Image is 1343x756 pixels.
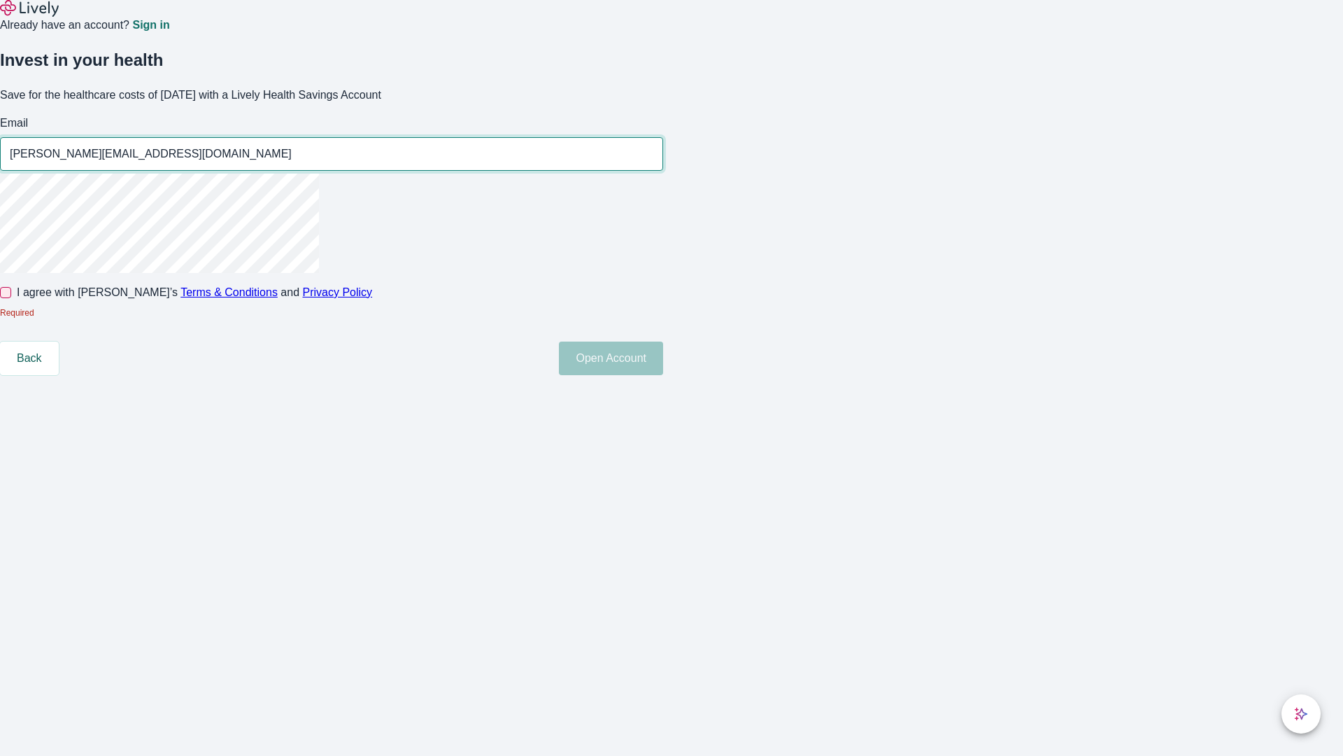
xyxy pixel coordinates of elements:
button: chat [1281,694,1321,734]
a: Terms & Conditions [180,286,278,298]
a: Privacy Policy [303,286,373,298]
span: I agree with [PERSON_NAME]’s and [17,284,372,301]
a: Sign in [132,20,169,31]
svg: Lively AI Assistant [1294,707,1308,721]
